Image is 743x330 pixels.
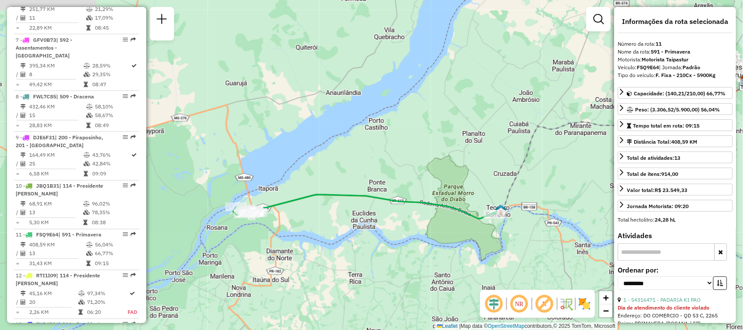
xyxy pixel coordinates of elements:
td: 20 [29,298,78,307]
span: 7 - [16,37,72,59]
div: Jornada Motorista: 09:20 [627,202,689,210]
td: 15 [29,111,86,120]
td: 5,30 KM [29,219,83,227]
strong: 13 [674,155,680,161]
td: 09:15 [94,259,136,268]
i: Tempo total em rota [86,261,91,266]
a: Total de itens:914,00 [618,168,733,179]
img: PA - Rosana [495,204,507,216]
span: | 114 - Presidente [PERSON_NAME] [16,273,100,287]
strong: R$ 23.549,33 [655,187,687,193]
td: = [16,259,20,268]
a: Total de atividades:13 [618,152,733,163]
td: 17,09% [94,13,136,22]
span: − [603,305,609,316]
td: 45,16 KM [29,290,78,298]
em: Opções [123,273,128,278]
i: % de utilização do peso [86,242,93,248]
i: % de utilização da cubagem [83,210,90,216]
em: Opções [123,37,128,42]
a: Tempo total em rota: 09:15 [618,119,733,131]
i: Total de Atividades [20,15,26,20]
span: Exibir rótulo [534,293,555,314]
strong: 591 - Primavera [651,48,690,55]
td: / [16,111,20,120]
div: Bairro: PRIMAVERA (ROSANA / SP) [618,320,733,327]
div: Map data © contributors,© 2025 TomTom, Microsoft [435,323,618,330]
td: 2,26 KM [29,308,78,317]
span: Tempo total em rota: 09:15 [633,122,699,129]
td: 06:20 [87,308,128,317]
a: Zoom in [599,291,612,304]
a: Peso: (3.306,52/5.900,00) 56,04% [618,103,733,115]
i: Rota otimizada [130,291,135,296]
td: 08:49 [94,121,136,130]
i: Total de Atividades [20,251,26,256]
i: Total de Atividades [20,113,26,118]
span: 11 - [16,232,101,238]
td: 395,34 KM [29,61,83,70]
strong: 24,28 hL [655,216,676,223]
td: 08:45 [94,24,136,32]
i: % de utilização do peso [84,63,90,68]
span: 10 - [16,183,103,197]
h4: Informações da rota selecionada [618,17,733,26]
td: 11 [29,13,86,22]
span: Ocultar deslocamento [484,293,504,314]
em: Opções [123,183,128,189]
em: Rota exportada [131,135,136,140]
i: Distância Total [20,104,26,109]
td: 71,20% [87,298,128,307]
i: % de utilização da cubagem [86,113,93,118]
a: 1 - 54316471 - PADARIA KI PAO [623,296,701,303]
img: Fluxo de ruas [559,297,573,311]
td: / [16,13,20,22]
td: 97,34% [87,290,128,298]
i: Tempo total em rota [83,220,87,226]
td: 29,35% [92,70,131,79]
span: 12 - [16,273,100,287]
span: | 114 - Presidente [PERSON_NAME] [16,183,103,197]
span: EXR4B94 [36,321,59,328]
i: % de utilização da cubagem [84,72,90,77]
i: Tempo total em rota [84,172,88,177]
i: Tempo total em rota [79,310,83,315]
a: Leaflet [437,323,458,329]
a: Nova sessão e pesquisa [153,10,171,30]
strong: 914,00 [661,171,678,177]
div: Total hectolitro: [618,216,733,224]
strong: Dia de atendimento do cliente violado [618,304,709,311]
td: 43,76% [92,151,131,160]
i: % de utilização da cubagem [86,251,93,256]
span: | Jornada: [659,64,700,71]
div: Valor total: [627,186,687,194]
a: Capacidade: (140,21/210,00) 66,77% [618,87,733,99]
td: 25 [29,160,83,168]
div: Distância Total: [627,138,697,146]
i: Distância Total [20,63,26,68]
td: 28,83 KM [29,121,86,130]
label: Ordenar por: [618,265,733,275]
a: Exibir filtros [590,10,607,28]
em: Opções [123,232,128,237]
span: 408,59 KM [671,138,697,145]
span: DJE6F31 [33,134,55,141]
td: 22,89 KM [29,24,86,32]
td: 28,59% [92,61,131,70]
span: FWL7C85 [33,93,56,100]
em: Opções [123,135,128,140]
strong: Motorista Taipastur [642,56,689,63]
em: Rota exportada [131,273,136,278]
a: Jornada Motorista: 09:20 [618,200,733,212]
td: = [16,121,20,130]
td: 08:38 [91,219,135,227]
td: 66,77% [94,249,136,258]
a: OpenStreetMap [488,323,525,329]
td: = [16,219,20,227]
strong: Padrão [682,64,700,71]
span: | 592 - Assentamentos - [GEOGRAPHIC_DATA] [16,37,72,59]
td: 6,58 KM [29,170,83,178]
i: % de utilização do peso [84,153,90,158]
em: Rota exportada [131,183,136,189]
i: Tempo total em rota [84,82,88,87]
